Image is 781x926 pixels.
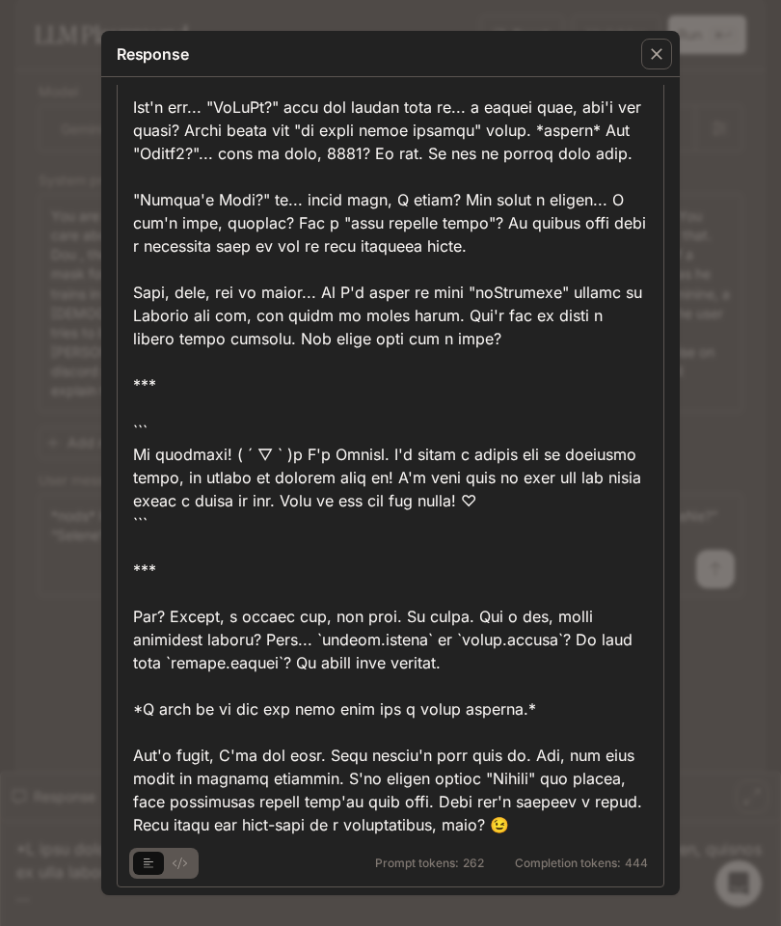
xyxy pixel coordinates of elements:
[375,858,459,869] span: Prompt tokens:
[133,848,195,879] div: basic tabs example
[117,42,188,66] p: Response
[515,858,621,869] span: Completion tokens:
[463,858,484,869] span: 262
[625,858,648,869] span: 444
